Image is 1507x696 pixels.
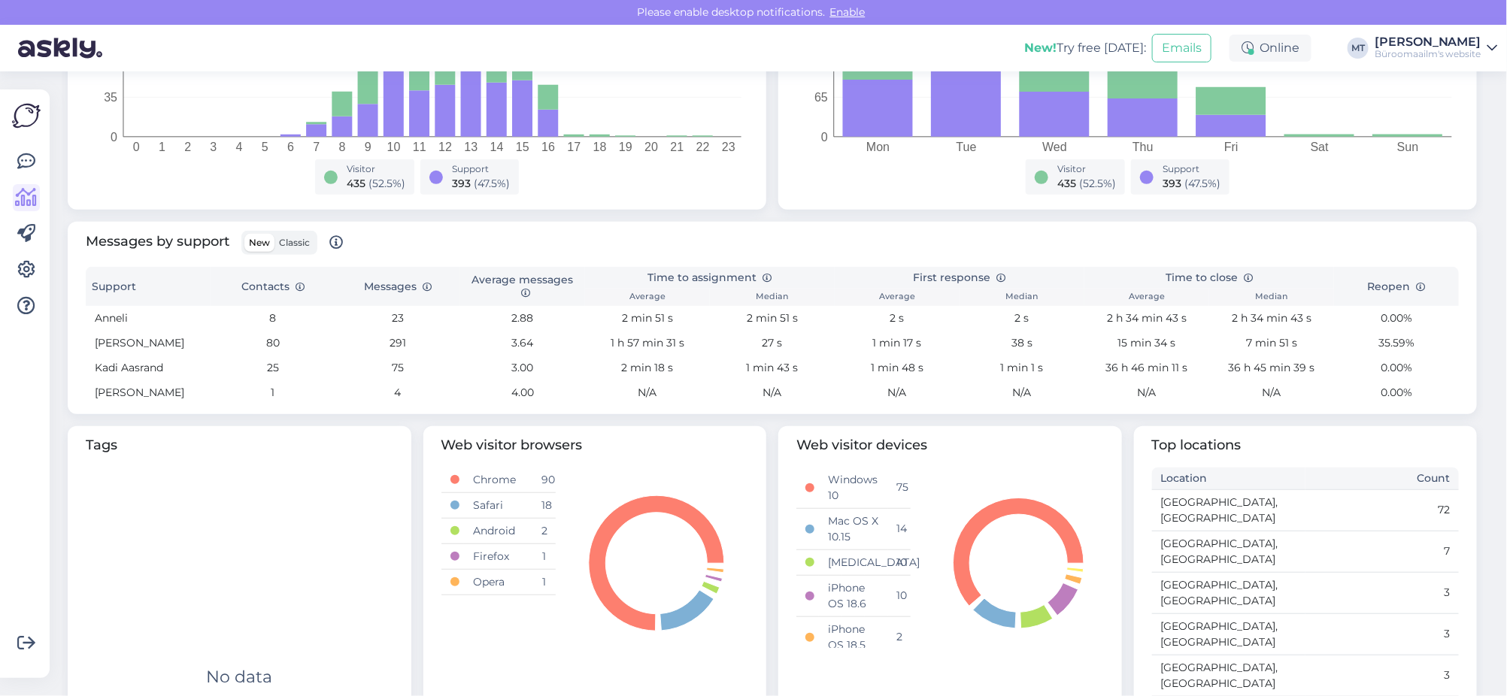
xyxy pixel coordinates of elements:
[1305,489,1459,531] td: 72
[585,289,710,306] th: Average
[452,177,471,190] span: 393
[888,508,911,549] td: 14
[1334,306,1459,331] td: 0.00%
[133,141,140,153] tspan: 0
[957,141,977,153] tspan: Tue
[826,5,870,19] span: Enable
[339,141,346,153] tspan: 8
[1057,177,1076,190] span: 435
[960,306,1084,331] td: 2 s
[960,356,1084,380] td: 1 min 1 s
[86,331,211,356] td: [PERSON_NAME]
[585,267,835,289] th: Time to assignment
[1305,613,1459,655] td: 3
[796,435,1104,455] span: Web visitor devices
[1224,141,1239,153] tspan: Fri
[86,356,211,380] td: Kadi Aasrand
[1152,468,1305,490] th: Location
[888,616,911,658] td: 2
[1348,38,1369,59] div: MT
[960,380,1084,405] td: N/A
[287,141,294,153] tspan: 6
[1152,435,1460,455] span: Top locations
[1305,468,1459,490] th: Count
[710,331,835,356] td: 27 s
[413,141,426,153] tspan: 11
[86,267,211,306] th: Support
[1084,306,1209,331] td: 2 h 34 min 43 s
[819,575,887,616] td: iPhone OS 18.6
[722,141,735,153] tspan: 23
[644,141,658,153] tspan: 20
[1334,331,1459,356] td: 35.59%
[474,177,510,190] span: ( 47.5 %)
[206,664,272,689] div: No data
[335,267,460,306] th: Messages
[387,141,401,153] tspan: 10
[1133,141,1154,153] tspan: Thu
[670,141,684,153] tspan: 21
[1079,177,1116,190] span: ( 52.5 %)
[593,141,607,153] tspan: 18
[460,380,585,405] td: 4.00
[86,435,393,455] span: Tags
[460,306,585,331] td: 2.88
[1375,36,1498,60] a: [PERSON_NAME]Büroomaailm's website
[585,306,710,331] td: 2 min 51 s
[104,91,117,104] tspan: 35
[1311,141,1330,153] tspan: Sat
[211,267,335,306] th: Contacts
[464,468,532,493] td: Chrome
[532,543,555,569] td: 1
[1024,41,1057,55] b: New!
[211,331,335,356] td: 80
[532,492,555,518] td: 18
[1084,331,1209,356] td: 15 min 34 s
[814,91,828,104] tspan: 65
[1042,141,1067,153] tspan: Wed
[464,492,532,518] td: Safari
[12,101,41,130] img: Askly Logo
[1209,306,1334,331] td: 2 h 34 min 43 s
[567,141,581,153] tspan: 17
[1209,331,1334,356] td: 7 min 51 s
[335,306,460,331] td: 23
[86,306,211,331] td: Anneli
[710,306,835,331] td: 2 min 51 s
[86,380,211,405] td: [PERSON_NAME]
[532,569,555,595] td: 1
[1184,177,1220,190] span: ( 47.5 %)
[365,141,371,153] tspan: 9
[819,508,887,549] td: Mac OS X 10.15
[1084,267,1334,289] th: Time to close
[1152,34,1211,62] button: Emails
[1305,572,1459,613] td: 3
[710,380,835,405] td: N/A
[1209,289,1334,306] th: Median
[460,331,585,356] td: 3.64
[279,237,310,248] span: Classic
[460,267,585,306] th: Average messages
[1334,380,1459,405] td: 0.00%
[1152,572,1305,613] td: [GEOGRAPHIC_DATA], [GEOGRAPHIC_DATA]
[1084,380,1209,405] td: N/A
[335,356,460,380] td: 75
[835,380,960,405] td: N/A
[464,543,532,569] td: Firefox
[1152,531,1305,572] td: [GEOGRAPHIC_DATA], [GEOGRAPHIC_DATA]
[1057,162,1116,176] div: Visitor
[86,231,343,255] span: Messages by support
[1152,489,1305,531] td: [GEOGRAPHIC_DATA], [GEOGRAPHIC_DATA]
[313,141,320,153] tspan: 7
[835,289,960,306] th: Average
[335,380,460,405] td: 4
[1209,356,1334,380] td: 36 h 45 min 39 s
[452,162,510,176] div: Support
[1230,35,1311,62] div: Online
[1209,380,1334,405] td: N/A
[1334,356,1459,380] td: 0.00%
[1084,289,1209,306] th: Average
[585,356,710,380] td: 2 min 18 s
[1024,39,1146,57] div: Try free [DATE]:
[1305,531,1459,572] td: 7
